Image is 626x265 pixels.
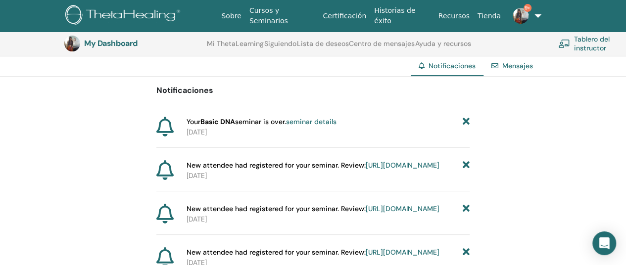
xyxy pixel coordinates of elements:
[286,117,337,126] a: seminar details
[245,1,319,30] a: Cursos y Seminarios
[502,61,533,70] a: Mensajes
[524,4,531,12] span: 9+
[297,40,349,55] a: Lista de deseos
[319,7,370,25] a: Certificación
[187,160,439,171] span: New attendee had registered for your seminar. Review:
[415,40,471,55] a: Ayuda y recursos
[349,40,415,55] a: Centro de mensajes
[187,214,470,224] p: [DATE]
[513,8,529,24] img: default.jpg
[366,248,439,257] a: [URL][DOMAIN_NAME]
[65,5,184,27] img: logo.png
[64,36,80,51] img: default.jpg
[217,7,245,25] a: Sobre
[187,204,439,214] span: New attendee had registered for your seminar. Review:
[156,85,470,96] p: Notificaciones
[264,40,296,55] a: Siguiendo
[370,1,434,30] a: Historias de éxito
[84,39,183,48] h3: My Dashboard
[187,247,439,258] span: New attendee had registered for your seminar. Review:
[592,231,616,255] div: Open Intercom Messenger
[558,39,570,48] img: chalkboard-teacher.svg
[187,127,470,137] p: [DATE]
[187,171,470,181] p: [DATE]
[366,161,439,170] a: [URL][DOMAIN_NAME]
[474,7,505,25] a: Tienda
[207,40,264,55] a: Mi ThetaLearning
[434,7,474,25] a: Recursos
[187,117,337,127] span: Your seminar is over.
[429,61,476,70] span: Notificaciones
[366,204,439,213] a: [URL][DOMAIN_NAME]
[200,117,235,126] strong: Basic DNA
